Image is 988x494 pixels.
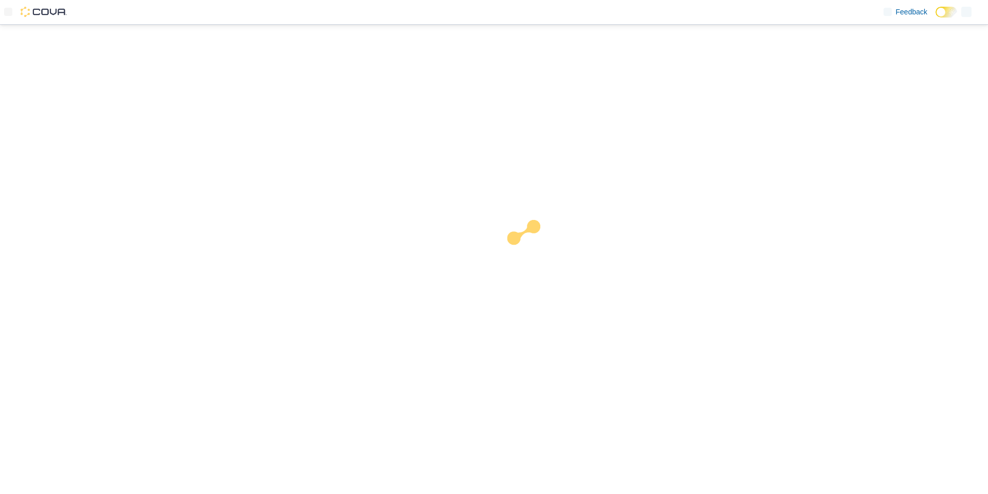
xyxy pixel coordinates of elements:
img: cova-loader [494,212,571,289]
a: Feedback [879,2,931,22]
span: Feedback [896,7,927,17]
img: Cova [21,7,67,17]
input: Dark Mode [936,7,957,18]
